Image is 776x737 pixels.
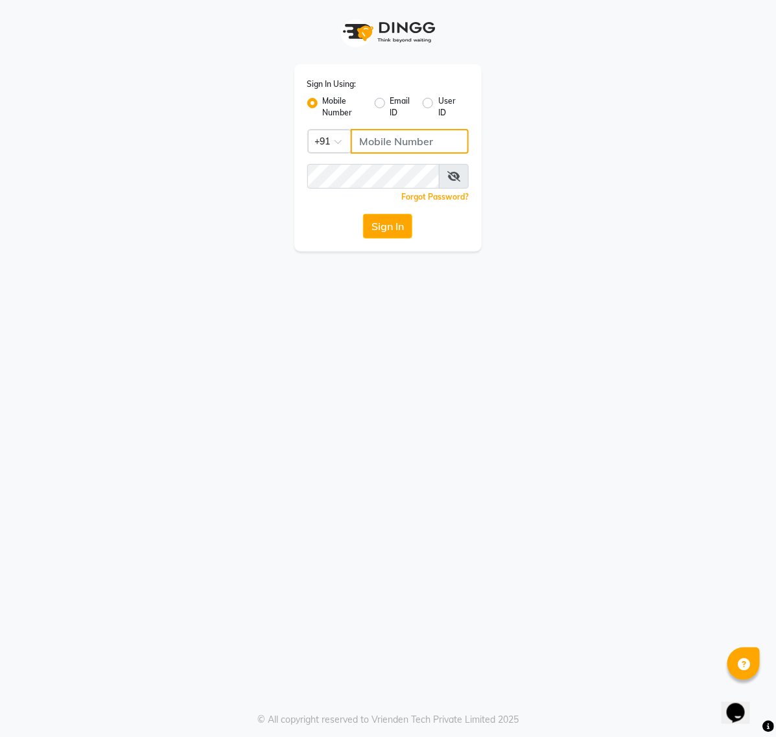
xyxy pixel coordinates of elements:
[401,192,469,202] a: Forgot Password?
[351,129,469,154] input: Username
[336,13,440,51] img: logo1.svg
[307,78,357,90] label: Sign In Using:
[722,685,763,724] iframe: chat widget
[323,95,364,119] label: Mobile Number
[390,95,412,119] label: Email ID
[363,214,412,239] button: Sign In
[438,95,458,119] label: User ID
[307,164,440,189] input: Username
